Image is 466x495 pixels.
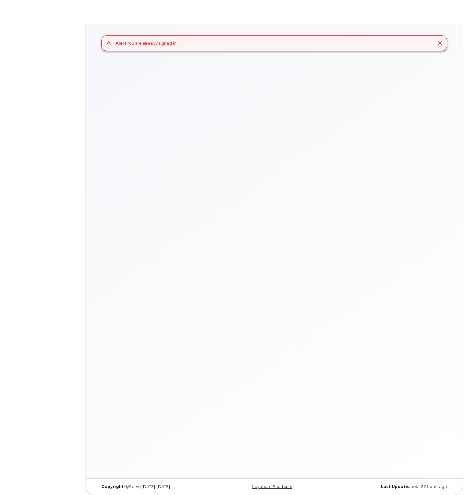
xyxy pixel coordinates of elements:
[116,41,127,46] strong: Alert
[116,40,177,46] div: You are already signed in.
[252,484,292,489] a: Keyboard Shortcuts
[101,484,123,489] strong: Copyright
[381,484,408,489] strong: Last Update
[97,484,215,489] div: MyServe [DATE]–[DATE]
[333,484,452,489] div: about 22 hours ago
